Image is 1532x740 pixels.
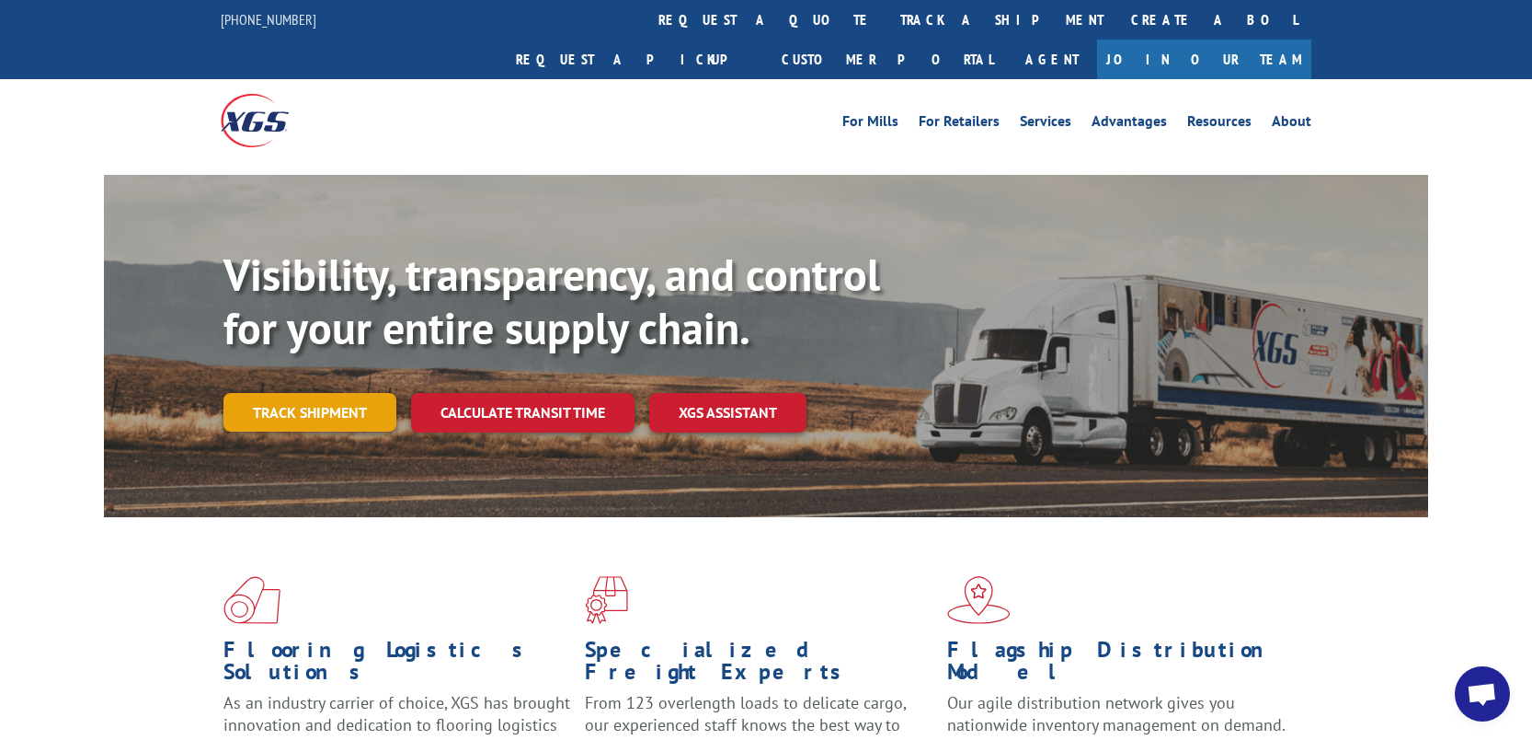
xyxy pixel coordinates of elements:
[223,639,571,692] h1: Flooring Logistics Solutions
[221,10,316,29] a: [PHONE_NUMBER]
[768,40,1007,79] a: Customer Portal
[1455,666,1510,722] div: Open chat
[919,114,1000,134] a: For Retailers
[1092,114,1167,134] a: Advantages
[223,576,280,624] img: xgs-icon-total-supply-chain-intelligence-red
[223,393,396,432] a: Track shipment
[842,114,898,134] a: For Mills
[947,639,1295,692] h1: Flagship Distribution Model
[1272,114,1311,134] a: About
[411,393,635,433] a: Calculate transit time
[1020,114,1071,134] a: Services
[585,639,932,692] h1: Specialized Freight Experts
[223,246,880,356] b: Visibility, transparency, and control for your entire supply chain.
[585,576,628,624] img: xgs-icon-focused-on-flooring-red
[649,393,806,433] a: XGS ASSISTANT
[947,576,1011,624] img: xgs-icon-flagship-distribution-model-red
[1187,114,1252,134] a: Resources
[947,692,1286,735] span: Our agile distribution network gives you nationwide inventory management on demand.
[502,40,768,79] a: Request a pickup
[1097,40,1311,79] a: Join Our Team
[1007,40,1097,79] a: Agent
